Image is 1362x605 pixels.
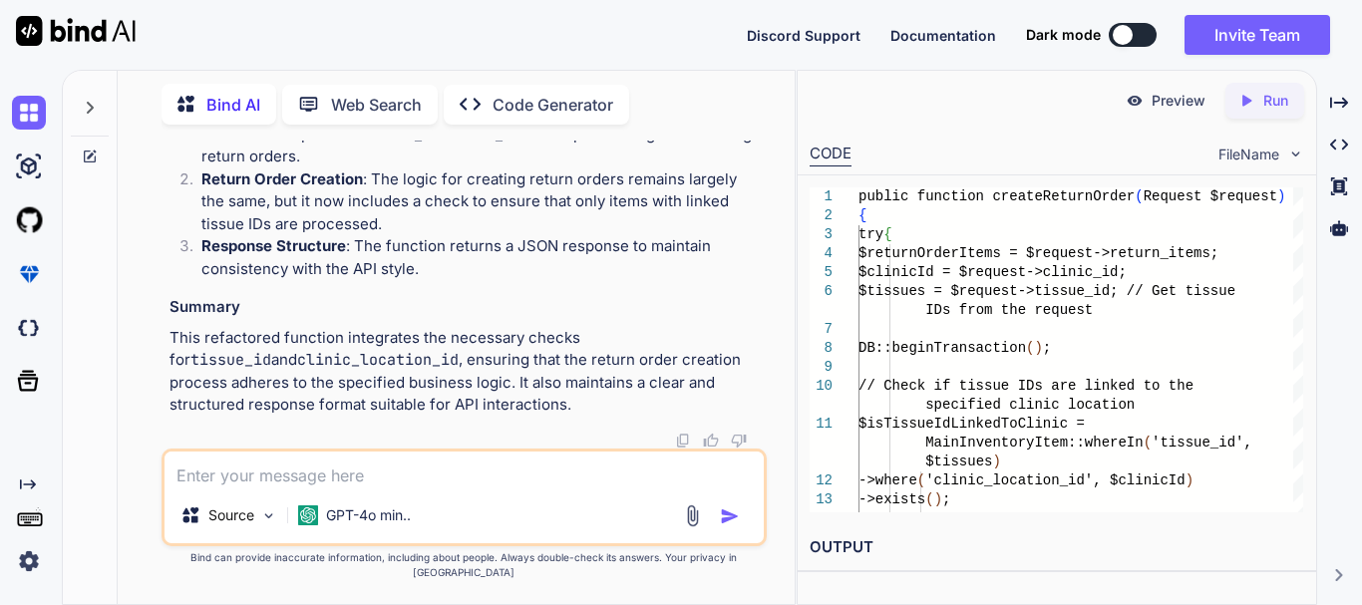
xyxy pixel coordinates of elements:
span: $isTissueIdLinkedToClinic = [858,416,1085,432]
p: Source [208,505,254,525]
p: Run [1263,91,1288,111]
span: { [883,226,891,242]
img: darkCloudIdeIcon [12,311,46,345]
span: MainInventoryItem::whereIn [925,435,1143,451]
div: 10 [810,377,833,396]
span: Discord Support [747,27,860,44]
span: $tissues [925,454,992,469]
span: IDs from the request [925,302,1093,318]
img: settings [12,544,46,578]
span: ( [1026,340,1034,356]
span: $tissues = $request->tissue_id; // Get tis [858,283,1210,299]
img: chevron down [1287,146,1304,162]
img: icon [720,506,740,526]
span: ; [1043,340,1051,356]
img: dislike [731,433,747,449]
span: ) [934,491,942,507]
p: Bind can provide inaccurate information, including about people. Always double-check its answers.... [162,550,767,580]
div: 8 [810,339,833,358]
div: 4 [810,244,833,263]
img: premium [12,257,46,291]
span: public function createReturnOrder [858,188,1135,204]
li: : The function returns a JSON response to maintain consistency with the API style. [185,235,763,280]
div: 3 [810,225,833,244]
img: githubLight [12,203,46,237]
button: Discord Support [747,25,860,46]
span: ->exists [858,491,925,507]
div: 13 [810,490,833,509]
span: specified clinic location [925,397,1135,413]
h3: Summary [170,296,763,319]
code: clinic_location_id [297,350,459,370]
p: Preview [1152,91,1205,111]
span: // Check if tissue IDs are linked to the [858,378,1193,394]
span: Dark mode [1026,25,1101,45]
span: $clinicId = $request->clinic_id; [858,264,1127,280]
code: clinic_location_id [360,125,521,145]
div: CODE [810,143,851,166]
span: 'tissue_id', [1152,435,1252,451]
span: ( [917,472,925,488]
img: copy [675,433,691,449]
span: ->where [858,472,917,488]
img: Pick Models [260,507,277,524]
div: 2 [810,206,833,225]
span: { [858,207,866,223]
button: Documentation [890,25,996,46]
img: chat [12,96,46,130]
span: ; [942,491,950,507]
div: 6 [810,282,833,301]
span: try [858,226,883,242]
span: Request $request [1144,188,1277,204]
code: tissue_id [190,350,271,370]
span: ( [1135,188,1143,204]
div: 1 [810,187,833,206]
img: GPT-4o mini [298,505,318,525]
img: preview [1126,92,1144,110]
h2: OUTPUT [798,524,1316,571]
img: ai-studio [12,150,46,183]
p: Code Generator [493,93,613,117]
span: Documentation [890,27,996,44]
p: Bind AI [206,93,260,117]
img: like [703,433,719,449]
span: ) [1034,340,1042,356]
strong: Response Structure [201,236,346,255]
p: Web Search [331,93,422,117]
span: 'clinic_location_id', $clinicId [925,472,1185,488]
div: 11 [810,415,833,434]
button: Invite Team [1185,15,1330,55]
li: : The logic for creating return orders remains largely the same, but it now includes a check to e... [185,168,763,236]
span: sue [1210,283,1235,299]
span: ( [925,491,933,507]
img: attachment [681,504,704,527]
span: DB::beginTransaction [858,340,1026,356]
span: FileName [1218,145,1279,164]
span: ) [1277,188,1285,204]
span: ) [1186,472,1193,488]
strong: Return Order Creation [201,169,363,188]
span: ( [1144,435,1152,451]
p: This refactored function integrates the necessary checks for and , ensuring that the return order... [170,327,763,417]
div: 7 [810,320,833,339]
div: 12 [810,471,833,490]
span: ) [992,454,1000,469]
span: ; [1210,245,1218,261]
span: $returnOrderItems = $request->return_items [858,245,1210,261]
p: GPT-4o min.. [326,505,411,525]
div: 5 [810,263,833,282]
div: 9 [810,358,833,377]
img: Bind AI [16,16,136,46]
